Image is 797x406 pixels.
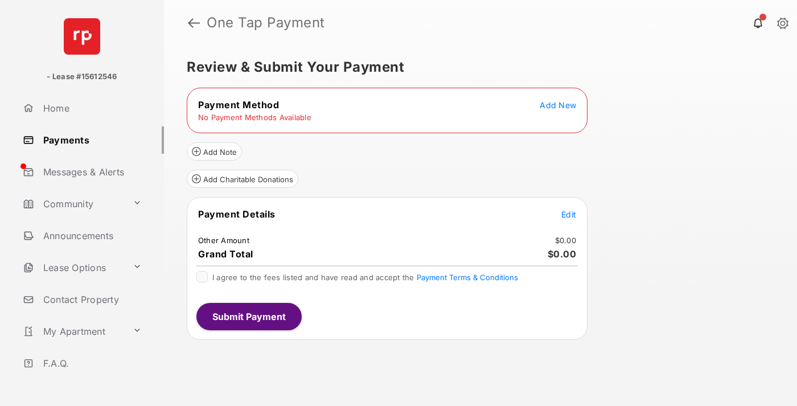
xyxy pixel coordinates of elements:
span: Payment Method [198,99,279,110]
button: Add New [540,99,576,110]
a: Announcements [18,222,164,249]
a: Payments [18,126,164,154]
td: Other Amount [198,235,250,245]
p: - Lease #15612546 [47,71,117,83]
img: svg+xml;base64,PHN2ZyB4bWxucz0iaHR0cDovL3d3dy53My5vcmcvMjAwMC9zdmciIHdpZHRoPSI2NCIgaGVpZ2h0PSI2NC... [64,18,100,55]
a: Community [18,190,128,218]
td: No Payment Methods Available [198,112,312,122]
a: Home [18,95,164,122]
a: F.A.Q. [18,350,164,377]
strong: One Tap Payment [207,16,325,30]
span: Grand Total [198,248,253,260]
span: I agree to the fees listed and have read and accept the [212,273,518,282]
a: Messages & Alerts [18,158,164,186]
button: Add Note [187,142,242,161]
button: I agree to the fees listed and have read and accept the [417,273,518,282]
button: Edit [561,208,576,220]
a: My Apartment [18,318,128,345]
button: Add Charitable Donations [187,170,298,188]
span: $0.00 [548,248,577,260]
span: Payment Details [198,208,276,220]
span: Edit [561,210,576,219]
h5: Review & Submit Your Payment [187,60,765,74]
a: Contact Property [18,286,164,313]
a: Lease Options [18,254,128,281]
span: Add New [540,100,576,110]
button: Submit Payment [196,303,302,330]
td: $0.00 [554,235,577,245]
